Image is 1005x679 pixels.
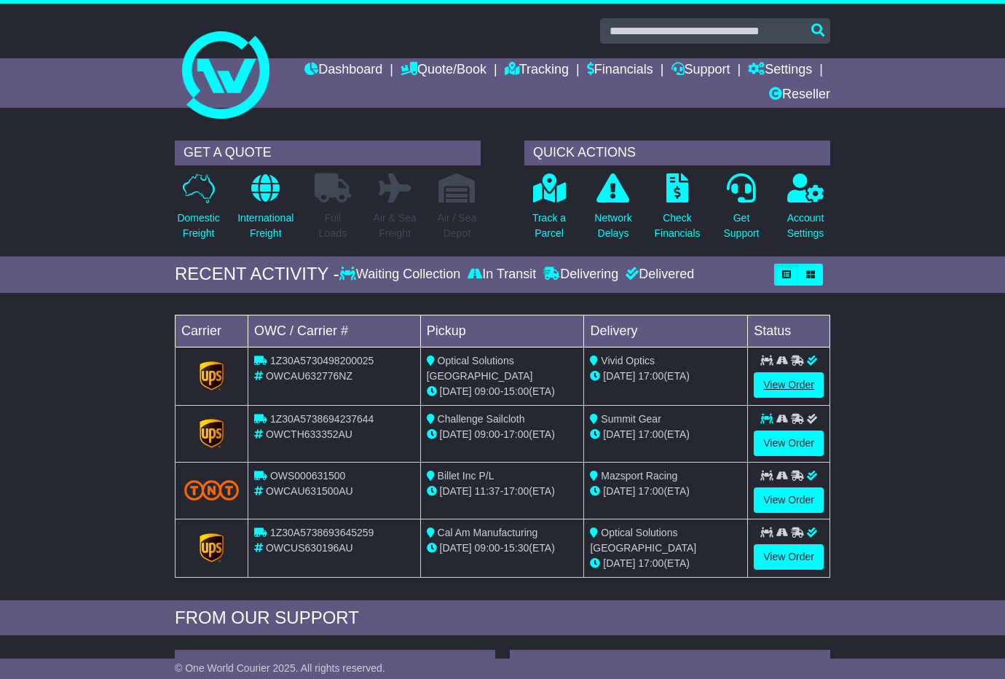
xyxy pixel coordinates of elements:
td: Carrier [176,315,248,347]
a: NetworkDelays [594,173,632,249]
span: 17:00 [638,370,663,382]
p: Air / Sea Depot [438,211,477,241]
img: TNT_Domestic.png [184,480,239,500]
a: View Order [754,544,824,570]
div: - (ETA) [427,384,578,399]
img: GetCarrierServiceLogo [200,361,224,390]
span: [DATE] [440,485,472,497]
span: Optical Solutions [GEOGRAPHIC_DATA] [427,355,533,382]
span: [DATE] [603,428,635,440]
a: Dashboard [304,58,382,83]
div: (ETA) [590,427,741,442]
a: Quote/Book [401,58,486,83]
a: Financials [587,58,653,83]
p: Check Financials [654,211,700,241]
p: International Freight [237,211,293,241]
span: Cal Am Manufacturing [438,527,538,538]
div: RECENT ACTIVITY - [175,264,339,285]
div: Waiting Collection [339,267,464,283]
span: OWS000631500 [270,470,346,482]
span: Mazsport Racing [601,470,677,482]
div: (ETA) [590,484,741,499]
span: OWCTH633352AU [266,428,352,440]
div: QUICK ACTIONS [524,141,830,165]
span: 1Z30A5738694237644 [270,413,374,425]
a: CheckFinancials [653,173,701,249]
span: OWCUS630196AU [266,542,353,554]
td: Pickup [420,315,584,347]
td: OWC / Carrier # [248,315,421,347]
div: - (ETA) [427,484,578,499]
img: GetCarrierServiceLogo [200,419,224,448]
a: Track aParcel [532,173,567,249]
a: View Order [754,431,824,456]
span: OWCAU631500AU [266,485,353,497]
span: 17:00 [638,428,663,440]
span: [DATE] [440,542,472,554]
a: View Order [754,372,824,398]
div: Delivering [540,267,622,283]
span: Summit Gear [601,413,661,425]
p: Network Delays [594,211,631,241]
a: InternationalFreight [237,173,294,249]
div: (ETA) [590,369,741,384]
div: Delivered [622,267,694,283]
span: 17:00 [503,485,529,497]
span: 17:00 [638,485,663,497]
p: Account Settings [787,211,824,241]
div: GET A QUOTE [175,141,481,165]
span: OWCAU632776NZ [266,370,352,382]
div: In Transit [464,267,540,283]
td: Delivery [584,315,748,347]
span: 15:30 [503,542,529,554]
td: Status [748,315,830,347]
span: 09:00 [475,428,500,440]
a: Support [671,58,730,83]
span: Billet Inc P/L [438,470,494,482]
span: 09:00 [475,542,500,554]
span: [DATE] [440,428,472,440]
span: 17:00 [638,557,663,569]
span: 1Z30A5730498200025 [270,355,374,366]
span: [DATE] [440,385,472,397]
span: Optical Solutions [GEOGRAPHIC_DATA] [590,527,696,554]
div: FROM OUR SUPPORT [175,608,830,629]
span: © One World Courier 2025. All rights reserved. [175,662,385,674]
p: Get Support [723,211,759,241]
p: Domestic Freight [177,211,219,241]
span: 17:00 [503,428,529,440]
a: Reseller [769,83,830,108]
p: Air & Sea Freight [374,211,417,241]
a: DomesticFreight [176,173,220,249]
p: Full Loads [315,211,351,241]
span: 1Z30A5738693645259 [270,527,374,538]
div: - (ETA) [427,427,578,442]
span: 09:00 [475,385,500,397]
span: [DATE] [603,370,635,382]
a: Tracking [505,58,569,83]
span: Vivid Optics [601,355,655,366]
a: AccountSettings [787,173,825,249]
span: Challenge Sailcloth [438,413,525,425]
span: 11:37 [475,485,500,497]
span: [DATE] [603,485,635,497]
a: Settings [748,58,812,83]
span: [DATE] [603,557,635,569]
div: (ETA) [590,556,741,571]
a: View Order [754,487,824,513]
p: Track a Parcel [532,211,566,241]
div: - (ETA) [427,541,578,556]
span: 15:00 [503,385,529,397]
a: GetSupport [722,173,760,249]
img: GetCarrierServiceLogo [200,533,224,562]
